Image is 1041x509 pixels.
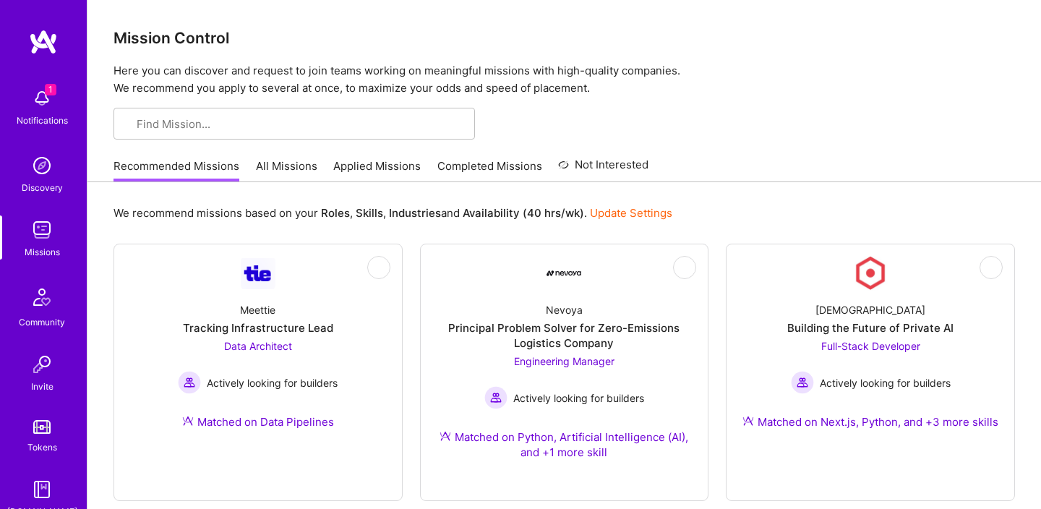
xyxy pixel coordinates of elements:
img: Community [25,280,59,315]
a: Company LogoMeettieTracking Infrastructure LeadData Architect Actively looking for buildersActive... [126,256,390,447]
i: icon SearchGrey [125,119,136,130]
div: Matched on Python, Artificial Intelligence (AI), and +1 more skill [432,429,697,460]
p: Here you can discover and request to join teams working on meaningful missions with high-quality ... [113,62,1015,97]
span: Full-Stack Developer [821,340,920,352]
img: discovery [27,151,56,180]
a: Recommended Missions [113,158,239,182]
img: Actively looking for builders [484,386,507,409]
a: Not Interested [558,156,648,182]
div: Building the Future of Private AI [787,320,954,335]
b: Skills [356,206,383,220]
span: Actively looking for builders [820,375,951,390]
i: icon EyeClosed [679,262,690,273]
div: Discovery [22,180,63,195]
div: Nevoya [546,302,583,317]
img: teamwork [27,215,56,244]
i: icon EyeClosed [985,262,997,273]
a: All Missions [256,158,317,182]
b: Roles [321,206,350,220]
img: Invite [27,350,56,379]
img: Actively looking for builders [178,371,201,394]
img: Company Logo [547,270,581,276]
img: Ateam Purple Icon [182,415,194,427]
a: Company LogoNevoyaPrincipal Problem Solver for Zero-Emissions Logistics CompanyEngineering Manage... [432,256,697,477]
a: Applied Missions [333,158,421,182]
div: Missions [25,244,60,260]
div: Community [19,315,65,330]
div: [DEMOGRAPHIC_DATA] [815,302,925,317]
div: Meettie [240,302,275,317]
img: Ateam Purple Icon [440,430,451,442]
div: Principal Problem Solver for Zero-Emissions Logistics Company [432,320,697,351]
a: Completed Missions [437,158,542,182]
h3: Mission Control [113,29,1015,47]
span: Data Architect [224,340,292,352]
span: Actively looking for builders [513,390,644,406]
img: Company Logo [853,256,888,291]
span: 1 [45,84,56,95]
span: Actively looking for builders [207,375,338,390]
input: Find Mission... [137,116,463,132]
span: Engineering Manager [514,355,614,367]
img: guide book [27,475,56,504]
a: Company Logo[DEMOGRAPHIC_DATA]Building the Future of Private AIFull-Stack Developer Actively look... [738,256,1003,447]
b: Availability (40 hrs/wk) [463,206,584,220]
div: Matched on Next.js, Python, and +3 more skills [742,414,998,429]
img: Actively looking for builders [791,371,814,394]
div: Notifications [17,113,68,128]
i: icon EyeClosed [373,262,385,273]
img: tokens [33,420,51,434]
div: Invite [31,379,53,394]
img: bell [27,84,56,113]
div: Matched on Data Pipelines [182,414,334,429]
img: logo [29,29,58,55]
img: Company Logo [241,258,275,289]
div: Tracking Infrastructure Lead [183,320,333,335]
img: Ateam Purple Icon [742,415,754,427]
b: Industries [389,206,441,220]
a: Update Settings [590,206,672,220]
p: We recommend missions based on your , , and . [113,205,672,221]
div: Tokens [27,440,57,455]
